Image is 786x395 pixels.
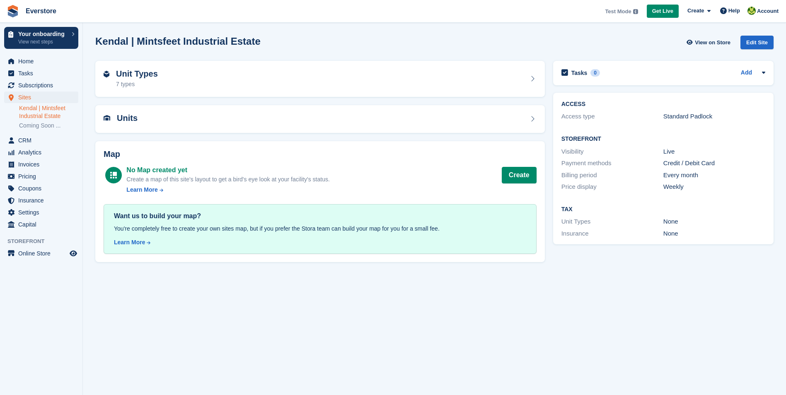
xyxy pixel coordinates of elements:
[561,112,663,121] div: Access type
[18,38,68,46] p: View next steps
[104,71,109,77] img: unit-type-icn-2b2737a686de81e16bb02015468b77c625bbabd49415b5ef34ead5e3b44a266d.svg
[114,224,526,233] div: You're completely free to create your own sites map, but if you prefer the Stora team can build y...
[18,67,68,79] span: Tasks
[114,238,145,247] div: Learn More
[4,67,78,79] a: menu
[18,219,68,230] span: Capital
[19,104,78,120] a: Kendal | Mintsfeet Industrial Estate
[126,185,157,194] div: Learn More
[110,172,117,178] img: map-icn-white-8b231986280072e83805622d3debb4903e2986e43859118e7b4002611c8ef794.svg
[4,135,78,146] a: menu
[561,182,663,192] div: Price display
[4,183,78,194] a: menu
[116,80,158,89] div: 7 types
[561,206,765,213] h2: Tax
[4,207,78,218] a: menu
[663,147,765,157] div: Live
[95,61,545,97] a: Unit Types 7 types
[18,195,68,206] span: Insurance
[561,229,663,238] div: Insurance
[18,147,68,158] span: Analytics
[18,55,68,67] span: Home
[4,79,78,91] a: menu
[663,229,765,238] div: None
[18,171,68,182] span: Pricing
[502,167,537,183] button: Create
[68,248,78,258] a: Preview store
[18,159,68,170] span: Invoices
[4,195,78,206] a: menu
[605,7,631,16] span: Test Mode
[561,217,663,226] div: Unit Types
[663,159,765,168] div: Credit / Debit Card
[126,185,329,194] a: Learn More
[687,7,704,15] span: Create
[728,7,740,15] span: Help
[571,69,588,77] h2: Tasks
[652,7,673,15] span: Get Live
[104,149,537,159] h2: Map
[18,183,68,194] span: Coupons
[740,36,774,49] div: Edit Site
[126,175,329,184] div: Create a map of this site's layout to get a bird's eye look at your facility's status.
[4,171,78,182] a: menu
[663,171,765,180] div: Every month
[18,92,68,103] span: Sites
[685,36,734,49] a: View on Store
[561,101,765,108] h2: ACCESS
[114,238,526,247] a: Learn More
[95,105,545,133] a: Units
[4,147,78,158] a: menu
[7,5,19,17] img: stora-icon-8386f47178a22dfd0bd8f6a31ec36ba5ce8667c1dd55bd0f319d3a0aa187defe.svg
[561,159,663,168] div: Payment methods
[695,39,730,47] span: View on Store
[4,27,78,49] a: Your onboarding View next steps
[19,122,78,130] a: Coming Soon ...
[647,5,679,18] a: Get Live
[18,79,68,91] span: Subscriptions
[22,4,60,18] a: Everstore
[561,136,765,142] h2: Storefront
[740,36,774,53] a: Edit Site
[747,7,756,15] img: Will Dodgson
[561,147,663,157] div: Visibility
[741,68,752,78] a: Add
[104,115,110,121] img: unit-icn-7be61d7bf1b0ce9d3e12c5938cc71ed9869f7b940bace4675aadf7bd6d80202e.svg
[126,165,329,175] div: No Map created yet
[4,219,78,230] a: menu
[4,159,78,170] a: menu
[561,171,663,180] div: Billing period
[95,36,261,47] h2: Kendal | Mintsfeet Industrial Estate
[663,182,765,192] div: Weekly
[114,211,526,221] div: Want us to build your map?
[117,113,138,123] h2: Units
[4,92,78,103] a: menu
[633,9,638,14] img: icon-info-grey-7440780725fd019a000dd9b08b2336e03edf1995a4989e88bcd33f0948082b44.svg
[18,207,68,218] span: Settings
[757,7,779,15] span: Account
[663,217,765,226] div: None
[18,31,68,37] p: Your onboarding
[7,237,82,246] span: Storefront
[18,248,68,259] span: Online Store
[18,135,68,146] span: CRM
[590,69,600,77] div: 0
[4,248,78,259] a: menu
[663,112,765,121] div: Standard Padlock
[116,69,158,79] h2: Unit Types
[4,55,78,67] a: menu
